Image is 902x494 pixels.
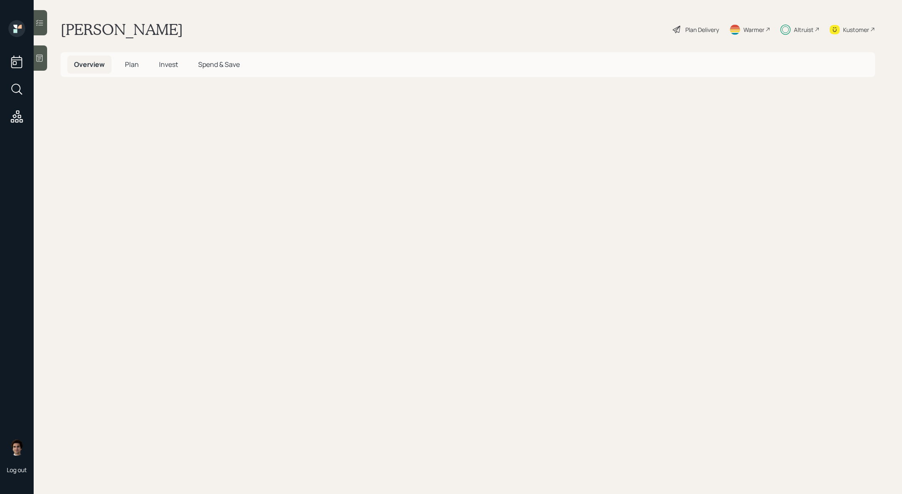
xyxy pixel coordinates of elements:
[7,466,27,474] div: Log out
[74,60,105,69] span: Overview
[685,25,719,34] div: Plan Delivery
[794,25,814,34] div: Altruist
[125,60,139,69] span: Plan
[843,25,869,34] div: Kustomer
[61,20,183,39] h1: [PERSON_NAME]
[198,60,240,69] span: Spend & Save
[743,25,764,34] div: Warmer
[159,60,178,69] span: Invest
[8,439,25,456] img: harrison-schaefer-headshot-2.png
